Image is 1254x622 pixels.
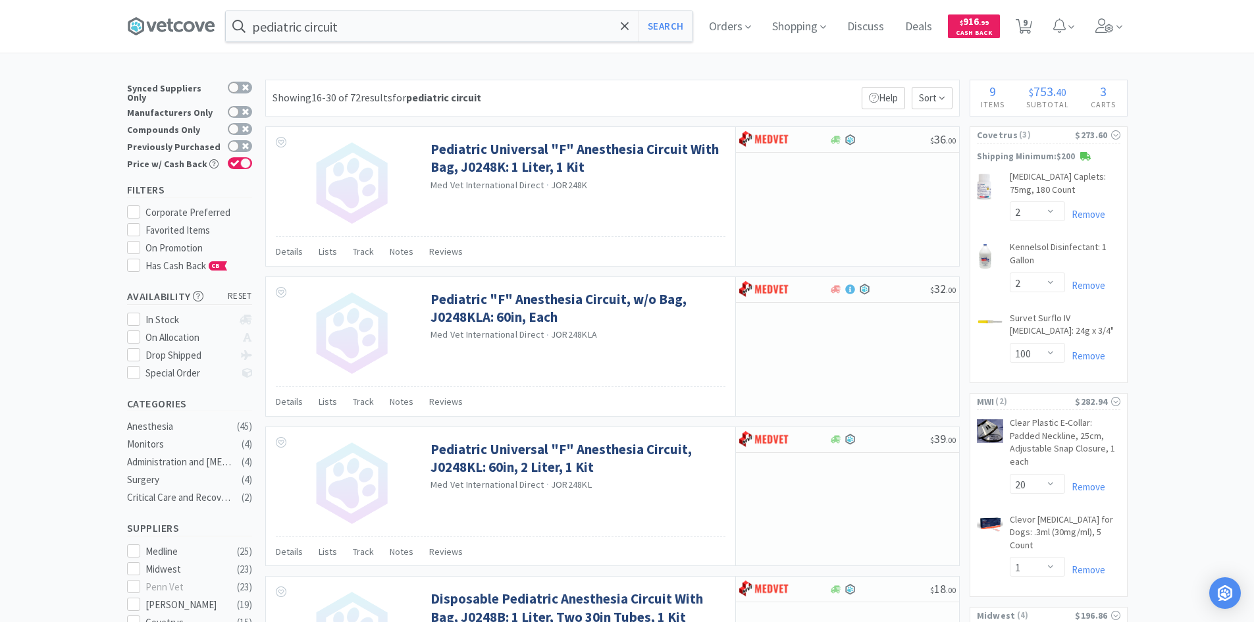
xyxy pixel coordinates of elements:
[145,330,233,346] div: On Allocation
[237,579,252,595] div: ( 23 )
[1065,350,1105,362] a: Remove
[242,454,252,470] div: ( 4 )
[977,394,995,409] span: MWI
[1016,98,1080,111] h4: Subtotal
[930,132,956,147] span: 36
[390,546,413,557] span: Notes
[842,21,889,33] a: Discuss
[429,246,463,257] span: Reviews
[237,597,252,613] div: ( 19 )
[309,140,394,226] img: no_image.png
[127,106,221,117] div: Manufacturers Only
[319,546,337,557] span: Lists
[309,440,394,526] img: no_image.png
[127,182,252,197] h5: Filters
[353,396,374,407] span: Track
[546,329,549,341] span: ·
[1065,480,1105,493] a: Remove
[145,312,233,328] div: In Stock
[977,173,992,199] img: 499020fc84f6491fa9c17a906282a4b2_568212.png
[145,240,252,256] div: On Promotion
[1065,279,1105,292] a: Remove
[994,395,1075,408] span: ( 2 )
[970,150,1127,164] p: Shipping Minimum: $200
[353,546,374,557] span: Track
[209,262,222,270] span: CB
[977,419,1003,442] img: 650047d682c54b3a98d8073b97362cce_6779.png
[406,91,481,104] strong: pediatric circuit
[145,544,227,559] div: Medline
[946,136,956,145] span: . 00
[1056,86,1066,99] span: 40
[1010,241,1120,272] a: Kennelsol Disinfectant: 1 Gallon
[127,157,221,168] div: Price w/ Cash Back
[930,581,956,596] span: 18
[1065,563,1105,576] a: Remove
[276,396,303,407] span: Details
[551,328,597,340] span: JOR248KLA
[1209,577,1241,609] div: Open Intercom Messenger
[946,435,956,445] span: . 00
[127,140,221,151] div: Previously Purchased
[1010,417,1120,473] a: Clear Plastic E-Collar: Padded Neckline, 25cm, Adjustable Snap Closure, 1 each
[862,87,905,109] p: Help
[237,561,252,577] div: ( 23 )
[431,328,544,340] a: Med Vet International Direct
[127,472,234,488] div: Surgery
[145,597,227,613] div: [PERSON_NAME]
[319,396,337,407] span: Lists
[145,205,252,220] div: Corporate Preferred
[127,396,252,411] h5: Categories
[946,285,956,295] span: . 00
[930,585,934,595] span: $
[930,136,934,145] span: $
[127,454,234,470] div: Administration and [MEDICAL_DATA]
[1018,128,1075,142] span: ( 3 )
[1029,86,1033,99] span: $
[739,130,789,149] img: bdd3c0f4347043b9a893056ed883a29a_120.png
[242,472,252,488] div: ( 4 )
[948,9,1000,44] a: $916.99Cash Back
[431,179,544,191] a: Med Vet International Direct
[429,546,463,557] span: Reviews
[1033,83,1053,99] span: 753
[912,87,953,109] span: Sort
[1010,22,1037,34] a: 9
[145,348,233,363] div: Drop Shipped
[1075,394,1120,409] div: $282.94
[546,179,549,191] span: ·
[276,246,303,257] span: Details
[127,289,252,304] h5: Availability
[242,436,252,452] div: ( 4 )
[1075,128,1120,142] div: $273.60
[930,431,956,446] span: 39
[127,123,221,134] div: Compounds Only
[145,579,227,595] div: Penn Vet
[319,246,337,257] span: Lists
[127,436,234,452] div: Monitors
[431,140,722,176] a: Pediatric Universal "F" Anesthesia Circuit With Bag, J0248K: 1 Liter, 1 Kit
[1100,83,1107,99] span: 3
[977,516,1003,532] img: 37473e43701a4c10a5498bd2d893a263_409273.png
[739,280,789,299] img: bdd3c0f4347043b9a893056ed883a29a_120.png
[1010,513,1120,557] a: Clevor [MEDICAL_DATA] for Dogs: .3ml (30mg/ml), 5 Count
[431,440,722,477] a: Pediatric Universal "F" Anesthesia Circuit, J0248KL: 60in, 2 Liter, 1 Kit
[546,479,549,490] span: ·
[930,285,934,295] span: $
[1010,312,1120,343] a: Survet Surflo IV [MEDICAL_DATA]: 24g x 3/4"
[127,521,252,536] h5: Suppliers
[1016,85,1080,98] div: .
[226,11,692,41] input: Search by item, sku, manufacturer, ingredient, size...
[977,128,1018,142] span: Covetrus
[242,490,252,505] div: ( 2 )
[276,546,303,557] span: Details
[237,419,252,434] div: ( 45 )
[145,222,252,238] div: Favorited Items
[1010,170,1120,201] a: [MEDICAL_DATA] Caplets: 75mg, 180 Count
[979,18,989,27] span: . 99
[900,21,937,33] a: Deals
[1080,98,1127,111] h4: Carts
[429,396,463,407] span: Reviews
[977,244,994,270] img: 3f80e6d15d5741798b617a98a8e35a78_29741.png
[431,479,544,490] a: Med Vet International Direct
